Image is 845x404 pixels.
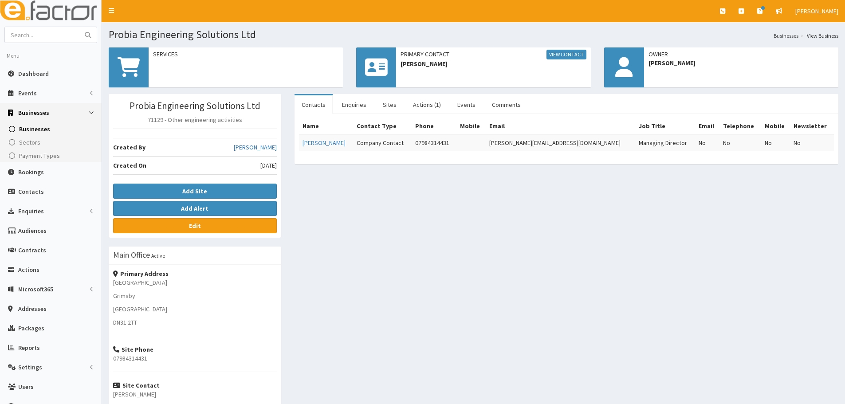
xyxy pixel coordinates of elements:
[113,390,277,399] p: [PERSON_NAME]
[303,139,346,147] a: [PERSON_NAME]
[113,345,153,353] strong: Site Phone
[113,101,277,111] h3: Probia Engineering Solutions Ltd
[5,27,79,43] input: Search...
[113,201,277,216] button: Add Alert
[412,134,456,151] td: 07984314431
[18,363,42,371] span: Settings
[113,218,277,233] a: Edit
[635,118,695,134] th: Job Title
[18,344,40,352] span: Reports
[412,118,456,134] th: Phone
[2,122,102,136] a: Businesses
[18,246,46,254] span: Contracts
[719,134,761,151] td: No
[18,70,49,78] span: Dashboard
[486,134,636,151] td: [PERSON_NAME][EMAIL_ADDRESS][DOMAIN_NAME]
[181,204,208,212] b: Add Alert
[113,251,150,259] h3: Main Office
[18,285,53,293] span: Microsoft365
[406,95,448,114] a: Actions (1)
[18,188,44,196] span: Contacts
[151,252,165,259] small: Active
[795,7,838,15] span: [PERSON_NAME]
[790,134,834,151] td: No
[109,29,838,40] h1: Probia Engineering Solutions Ltd
[761,134,790,151] td: No
[18,168,44,176] span: Bookings
[18,305,47,313] span: Addresses
[18,109,49,117] span: Businesses
[335,95,373,114] a: Enquiries
[260,161,277,170] span: [DATE]
[18,266,39,274] span: Actions
[648,50,834,59] span: Owner
[113,270,169,278] strong: Primary Address
[719,118,761,134] th: Telephone
[2,149,102,162] a: Payment Types
[456,118,486,134] th: Mobile
[153,50,338,59] span: Services
[761,118,790,134] th: Mobile
[113,143,145,151] b: Created By
[648,59,834,67] span: [PERSON_NAME]
[695,118,719,134] th: Email
[790,118,834,134] th: Newsletter
[546,50,586,59] a: View Contact
[798,32,838,39] li: View Business
[19,138,40,146] span: Sectors
[18,227,47,235] span: Audiences
[113,115,277,124] p: 71129 - Other engineering activities
[113,291,277,300] p: Grimsby
[695,134,719,151] td: No
[401,50,586,59] span: Primary Contact
[2,136,102,149] a: Sectors
[299,118,353,134] th: Name
[18,89,37,97] span: Events
[19,152,60,160] span: Payment Types
[113,318,277,327] p: DN31 2TT
[376,95,404,114] a: Sites
[234,143,277,152] a: [PERSON_NAME]
[113,381,160,389] strong: Site Contact
[113,161,146,169] b: Created On
[295,95,333,114] a: Contacts
[19,125,50,133] span: Businesses
[353,134,412,151] td: Company Contact
[18,207,44,215] span: Enquiries
[18,383,34,391] span: Users
[18,324,44,332] span: Packages
[113,278,277,287] p: [GEOGRAPHIC_DATA]
[774,32,798,39] a: Businesses
[182,187,207,195] b: Add Site
[113,305,277,314] p: [GEOGRAPHIC_DATA]
[486,118,636,134] th: Email
[189,222,201,230] b: Edit
[353,118,412,134] th: Contact Type
[485,95,528,114] a: Comments
[450,95,483,114] a: Events
[635,134,695,151] td: Managing Director
[401,59,586,68] span: [PERSON_NAME]
[113,354,277,363] p: 07984314431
